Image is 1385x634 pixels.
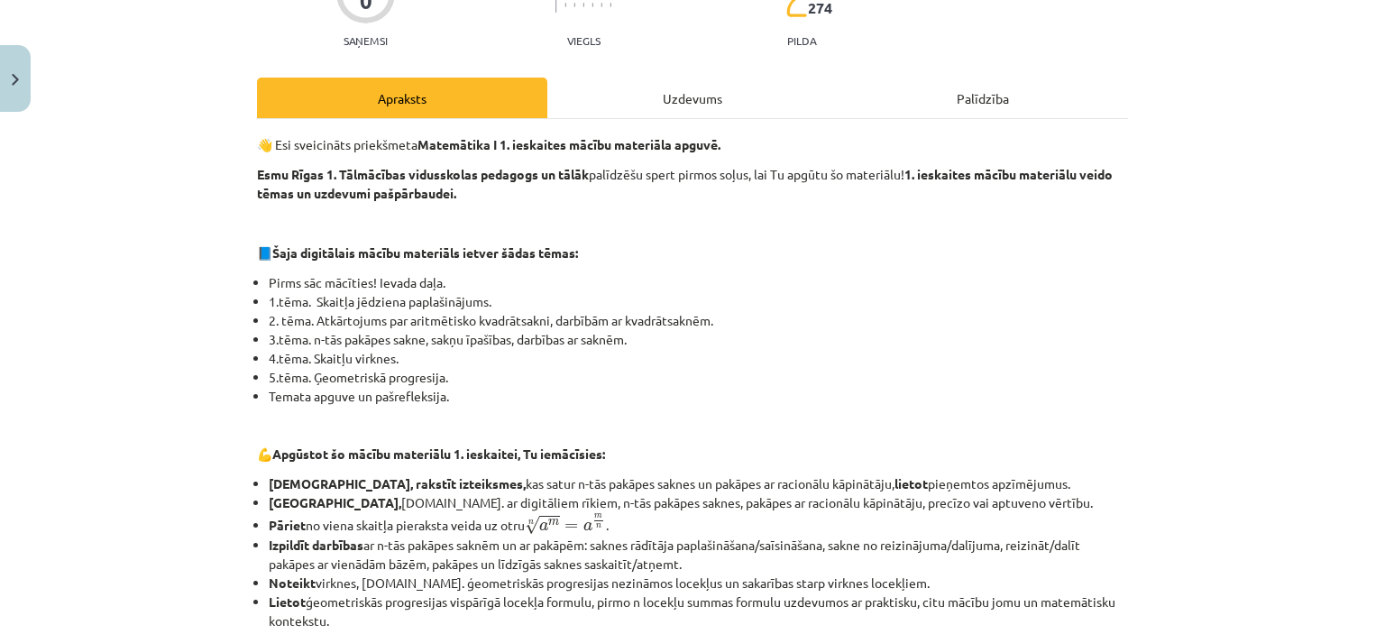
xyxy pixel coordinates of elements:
[596,524,601,528] span: n
[601,3,602,7] img: icon-short-line-57e1e144782c952c97e751825c79c345078a6d821885a25fce030b3d8c18986b.svg
[269,475,526,492] b: [DEMOGRAPHIC_DATA], rakstīt izteiksmes,
[257,445,1128,464] p: 💪
[547,78,838,118] div: Uzdevums
[269,330,1128,349] li: 3.tēma. n-tās pakāpes sakne, sakņu īpašības, darbības ar saknēm.
[564,3,566,7] img: icon-short-line-57e1e144782c952c97e751825c79c345078a6d821885a25fce030b3d8c18986b.svg
[269,536,1128,574] li: ar n-tās pakāpes saknēm un ar pakāpēm: saknes rādītāja paplašināšana/saīsināšana, sakne no reizin...
[269,517,306,533] b: Pāriet
[525,516,539,535] span: √
[257,135,1128,154] p: 👋 Esi sveicināts priekšmeta
[594,514,602,519] span: m
[269,292,1128,311] li: 1.tēma. Skaitļa jēdziena paplašinājums.
[583,522,592,531] span: a
[257,78,547,118] div: Apraksts
[269,593,1128,630] li: ģeometriskās progresijas vispārīgā locekļa formulu, pirmo n locekļu summas formulu uzdevumos ar p...
[787,34,816,47] p: pilda
[894,475,928,492] b: lietot
[548,519,559,526] span: m
[610,3,611,7] img: icon-short-line-57e1e144782c952c97e751825c79c345078a6d821885a25fce030b3d8c18986b.svg
[269,311,1128,330] li: 2. tēma. Atkārtojums par aritmētisko kvadrātsakni, darbībām ar kvadrātsaknēm.
[269,493,1128,512] li: [DOMAIN_NAME]. ar digitāliem rīkiem, n-tās pakāpes saknes, pakāpes ar racionālu kāpinātāju, precī...
[272,244,578,261] strong: Šaja digitālais mācību materiāls ietver šādas tēmas:
[269,494,401,510] b: [GEOGRAPHIC_DATA],
[417,136,720,152] b: Matemātika I 1. ieskaites mācību materiāla apguvē.
[567,34,601,47] p: Viegls
[269,593,306,610] b: Lietot
[336,34,395,47] p: Saņemsi
[269,387,1128,406] li: Temata apguve un pašrefleksija.
[272,446,605,462] b: Apgūstot šo mācību materiālu 1. ieskaitei, Tu iemācīsies:
[269,574,316,591] b: Noteikt
[269,537,363,553] b: Izpildīt darbības
[269,512,1128,536] li: no viena skaitļa pieraksta veida uz otru .
[269,474,1128,493] li: kas satur n-tās pakāpes saknes un pakāpes ar racionālu kāpinātāju, pieņemtos apzīmējumus.
[269,574,1128,593] li: virknes, [DOMAIN_NAME]. ģeometriskās progresijas nezināmos locekļus un sakarības starp virknes lo...
[582,3,584,7] img: icon-short-line-57e1e144782c952c97e751825c79c345078a6d821885a25fce030b3d8c18986b.svg
[573,3,575,7] img: icon-short-line-57e1e144782c952c97e751825c79c345078a6d821885a25fce030b3d8c18986b.svg
[592,3,593,7] img: icon-short-line-57e1e144782c952c97e751825c79c345078a6d821885a25fce030b3d8c18986b.svg
[269,349,1128,368] li: 4.tēma. Skaitļu virknes.
[257,243,1128,262] p: 📘
[257,165,1128,203] p: palīdzēšu spert pirmos soļus, lai Tu apgūtu šo materiālu!
[539,522,548,531] span: a
[12,74,19,86] img: icon-close-lesson-0947bae3869378f0d4975bcd49f059093ad1ed9edebbc8119c70593378902aed.svg
[257,166,589,182] b: Esmu Rīgas 1. Tālmācības vidusskolas pedagogs un tālāk
[269,368,1128,387] li: 5.tēma. Ģeometriskā progresija.
[838,78,1128,118] div: Palīdzība
[564,523,578,530] span: =
[269,273,1128,292] li: Pirms sāc mācīties! Ievada daļa.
